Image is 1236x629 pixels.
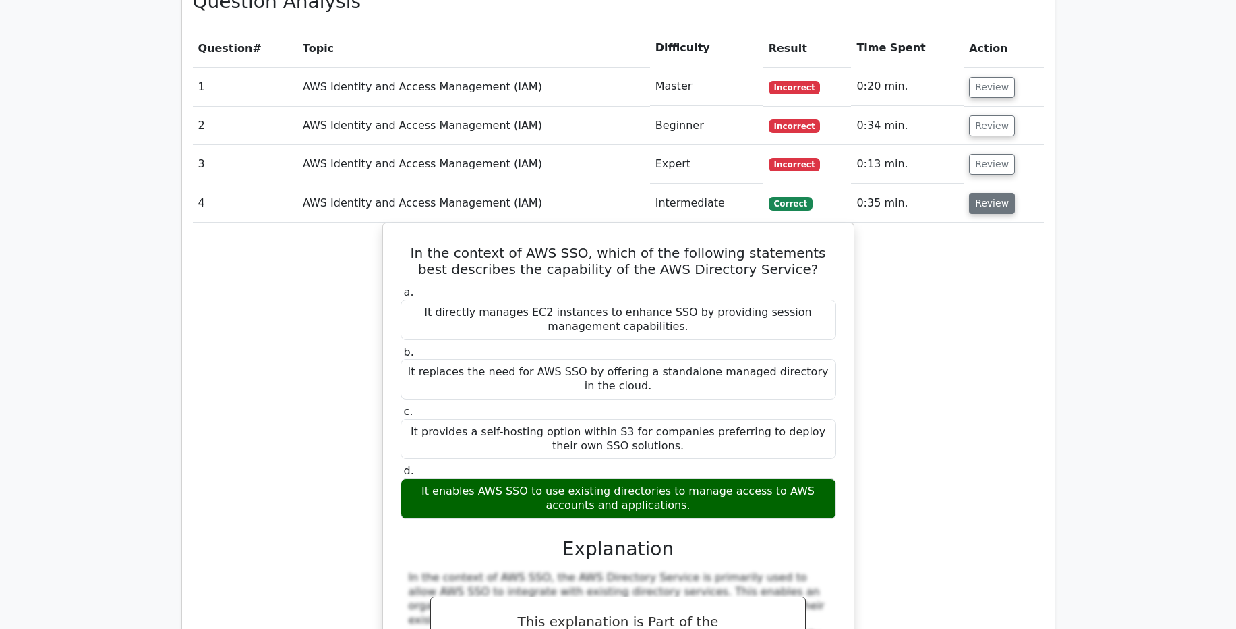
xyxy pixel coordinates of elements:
[409,538,828,561] h3: Explanation
[399,245,837,277] h5: In the context of AWS SSO, which of the following statements best describes the capability of the...
[851,67,964,106] td: 0:20 min.
[297,184,650,223] td: AWS Identity and Access Management (IAM)
[650,29,763,67] th: Difficulty
[851,107,964,145] td: 0:34 min.
[193,145,297,184] td: 3
[969,154,1015,175] button: Review
[969,115,1015,136] button: Review
[401,478,836,519] div: It enables AWS SSO to use existing directories to manage access to AWS accounts and applications.
[769,197,813,211] span: Correct
[851,29,964,67] th: Time Spent
[763,29,852,67] th: Result
[851,145,964,184] td: 0:13 min.
[297,29,650,67] th: Topic
[198,42,253,55] span: Question
[851,184,964,223] td: 0:35 min.
[297,145,650,184] td: AWS Identity and Access Management (IAM)
[404,346,414,358] span: b.
[404,464,414,477] span: d.
[964,29,1043,67] th: Action
[650,67,763,106] td: Master
[769,119,821,133] span: Incorrect
[401,419,836,460] div: It provides a self-hosting option within S3 for companies preferring to deploy their own SSO solu...
[650,145,763,184] td: Expert
[404,405,413,418] span: c.
[769,158,821,171] span: Incorrect
[969,193,1015,214] button: Review
[401,300,836,340] div: It directly manages EC2 instances to enhance SSO by providing session management capabilities.
[404,285,414,298] span: a.
[297,67,650,106] td: AWS Identity and Access Management (IAM)
[193,107,297,145] td: 2
[193,29,297,67] th: #
[193,67,297,106] td: 1
[650,107,763,145] td: Beginner
[401,359,836,400] div: It replaces the need for AWS SSO by offering a standalone managed directory in the cloud.
[969,77,1015,98] button: Review
[769,81,821,94] span: Incorrect
[650,184,763,223] td: Intermediate
[193,184,297,223] td: 4
[297,107,650,145] td: AWS Identity and Access Management (IAM)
